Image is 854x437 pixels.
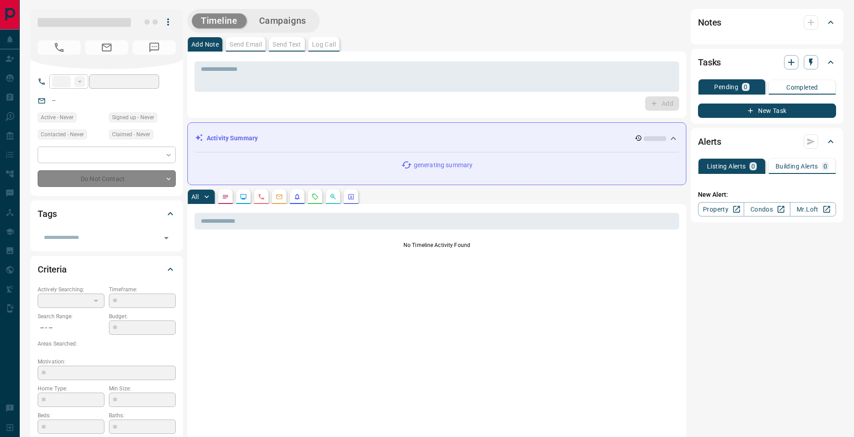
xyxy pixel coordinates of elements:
[38,320,104,335] p: -- - --
[109,411,176,420] p: Baths:
[195,130,679,147] div: Activity Summary
[790,202,836,216] a: Mr.Loft
[38,411,104,420] p: Beds:
[109,286,176,294] p: Timeframe:
[222,193,229,200] svg: Notes
[38,40,81,55] span: No Number
[38,286,104,294] p: Actively Searching:
[38,170,176,187] div: Do Not Contact
[698,202,744,216] a: Property
[38,340,176,348] p: Areas Searched:
[276,193,283,200] svg: Emails
[347,193,355,200] svg: Agent Actions
[112,113,154,122] span: Signed up - Never
[112,130,150,139] span: Claimed - Never
[714,84,738,90] p: Pending
[192,13,247,28] button: Timeline
[250,13,315,28] button: Campaigns
[52,97,56,104] a: --
[133,40,176,55] span: No Number
[38,312,104,320] p: Search Range:
[698,134,721,149] h2: Alerts
[240,193,247,200] svg: Lead Browsing Activity
[38,203,176,225] div: Tags
[698,12,836,33] div: Notes
[38,259,176,280] div: Criteria
[698,55,721,69] h2: Tasks
[312,193,319,200] svg: Requests
[698,131,836,152] div: Alerts
[744,84,747,90] p: 0
[160,232,173,244] button: Open
[258,193,265,200] svg: Calls
[294,193,301,200] svg: Listing Alerts
[207,134,258,143] p: Activity Summary
[698,15,721,30] h2: Notes
[776,163,818,169] p: Building Alerts
[698,52,836,73] div: Tasks
[41,130,84,139] span: Contacted - Never
[707,163,746,169] p: Listing Alerts
[824,163,827,169] p: 0
[744,202,790,216] a: Condos
[329,193,337,200] svg: Opportunities
[109,312,176,320] p: Budget:
[786,84,818,91] p: Completed
[414,160,473,170] p: generating summary
[85,40,128,55] span: No Email
[191,194,199,200] p: All
[41,113,74,122] span: Active - Never
[38,385,104,393] p: Home Type:
[195,241,679,249] p: No Timeline Activity Found
[38,207,56,221] h2: Tags
[191,41,219,48] p: Add Note
[109,385,176,393] p: Min Size:
[38,358,176,366] p: Motivation:
[38,262,67,277] h2: Criteria
[751,163,755,169] p: 0
[698,104,836,118] button: New Task
[698,190,836,199] p: New Alert:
